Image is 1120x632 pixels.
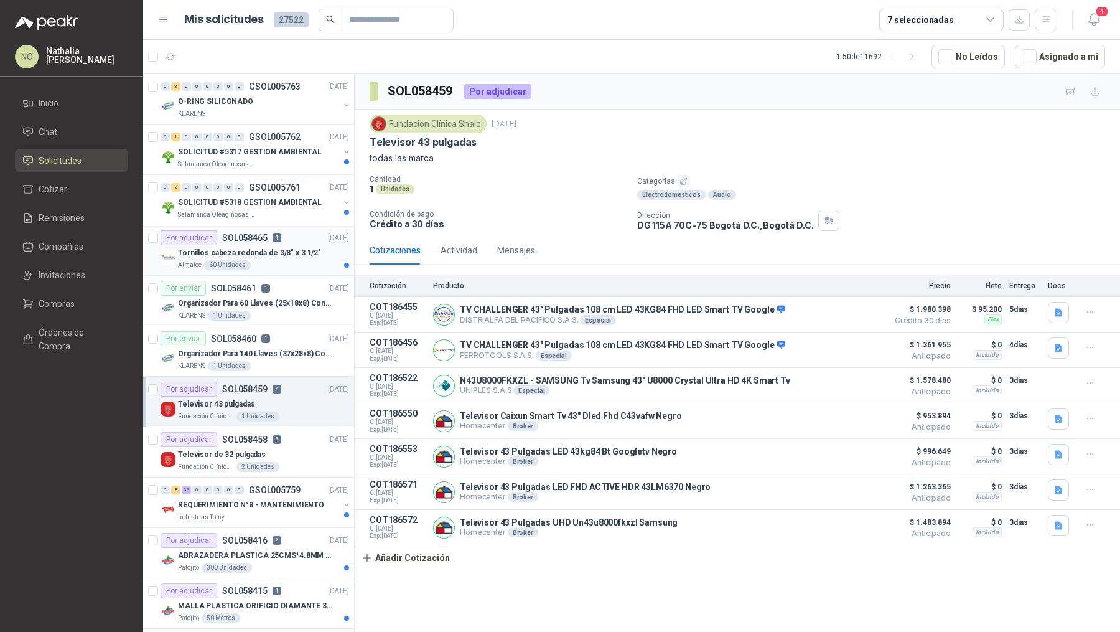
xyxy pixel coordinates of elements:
p: 1 [261,284,270,293]
span: Anticipado [889,352,951,360]
p: Televisor 43 Pulgadas LED FHD ACTIVE HDR 43LM6370 Negro [460,482,711,492]
span: C: [DATE] [370,383,426,390]
p: DISTRIALFA DEL PACIFICO S.A.S. [460,315,785,325]
div: 300 Unidades [202,563,252,573]
div: 0 [192,486,202,494]
div: Incluido [973,421,1002,431]
p: SOL058461 [211,284,256,293]
div: NO [15,45,39,68]
span: Anticipado [889,423,951,431]
div: Especial [580,315,616,325]
p: [DATE] [328,333,349,345]
div: Por adjudicar [161,382,217,397]
span: Exp: [DATE] [370,497,426,504]
div: Unidades [376,184,414,194]
div: 0 [224,183,233,192]
div: Fundación Clínica Shaio [370,115,487,133]
p: Industrias Tomy [178,512,225,522]
div: 0 [161,82,170,91]
p: Almatec [178,260,202,270]
img: Company Logo [434,482,454,502]
p: 2 [273,536,281,545]
p: KLARENS [178,311,205,321]
p: Precio [889,281,951,290]
p: Salamanca Oleaginosas SAS [178,210,256,220]
p: SOL058416 [222,536,268,545]
p: $ 95.200 [958,302,1002,317]
p: SOL058459 [222,385,268,394]
span: C: [DATE] [370,525,426,532]
img: Logo peakr [15,15,78,30]
span: Anticipado [889,459,951,466]
p: Tornillos cabeza redonda de 3/8" x 3 1/2" [178,247,321,259]
a: Por adjudicarSOL0584162[DATE] Company LogoABRAZADERA PLASTICA 25CMS*4.8MM NEGRAPatojito300 Unidades [143,528,354,578]
div: 0 [235,183,244,192]
p: GSOL005759 [249,486,301,494]
p: 1 [261,334,270,343]
p: [DATE] [328,232,349,244]
h3: SOL058459 [388,82,454,101]
p: O-RING SILICONADO [178,96,253,108]
p: COT186455 [370,302,426,312]
div: 60 Unidades [204,260,251,270]
p: Homecenter [460,456,677,466]
span: 27522 [274,12,309,27]
span: Anticipado [889,530,951,537]
div: 0 [192,183,202,192]
p: 1 [273,233,281,242]
span: Anticipado [889,388,951,395]
div: Por adjudicar [161,230,217,245]
p: 5 [273,435,281,444]
span: C: [DATE] [370,347,426,355]
p: Televisor de 32 pulgadas [178,449,266,461]
h1: Mis solicitudes [184,11,264,29]
img: Company Logo [161,553,175,568]
p: GSOL005762 [249,133,301,141]
p: UNIPLES S.A.S [460,385,790,395]
img: Company Logo [161,301,175,316]
div: 7 seleccionadas [887,13,954,27]
div: Por adjudicar [161,432,217,447]
img: Company Logo [372,117,386,131]
p: Dirección [637,211,814,220]
img: Company Logo [161,200,175,215]
p: Producto [433,281,881,290]
a: Por adjudicarSOL0584585[DATE] Company LogoTelevisor de 32 pulgadasFundación Clínica Shaio2 Unidades [143,427,354,478]
p: Salamanca Oleaginosas SAS [178,159,256,169]
a: Órdenes de Compra [15,321,128,358]
div: Incluido [973,385,1002,395]
img: Company Logo [161,99,175,114]
a: 0 8 33 0 0 0 0 0 GSOL005759[DATE] Company LogoREQUERIMIENTO N°8 - MANTENIMIENTOIndustrias Tomy [161,483,352,522]
button: Asignado a mi [1015,45,1105,68]
p: Patojito [178,613,199,623]
p: SOL058415 [222,587,268,595]
span: Inicio [39,97,58,110]
span: $ 953.894 [889,408,951,423]
div: Incluido [973,492,1002,502]
p: Homecenter [460,527,678,537]
div: 0 [235,82,244,91]
div: 0 [161,486,170,494]
p: 5 días [1009,302,1040,317]
div: 0 [182,133,191,141]
div: 2 Unidades [236,462,279,472]
div: 1 - 50 de 11692 [836,47,922,67]
p: Crédito a 30 días [370,219,627,229]
button: 4 [1083,9,1105,31]
p: [DATE] [492,118,516,130]
p: Fundación Clínica Shaio [178,412,234,422]
p: 1 [273,587,281,595]
p: 1 [370,184,373,194]
p: 3 días [1009,373,1040,388]
span: $ 1.578.480 [889,373,951,388]
p: $ 0 [958,408,1002,423]
p: $ 0 [958,337,1002,352]
div: Broker [508,527,538,537]
img: Company Logo [434,304,454,325]
div: 0 [213,82,223,91]
div: Actividad [441,243,477,257]
p: [DATE] [328,182,349,194]
div: Por adjudicar [161,533,217,548]
img: Company Logo [434,517,454,538]
p: TV CHALLENGER 43" Pulgadas 108 cm LED 43KG84 FHD LED Smart TV Google [460,304,785,316]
